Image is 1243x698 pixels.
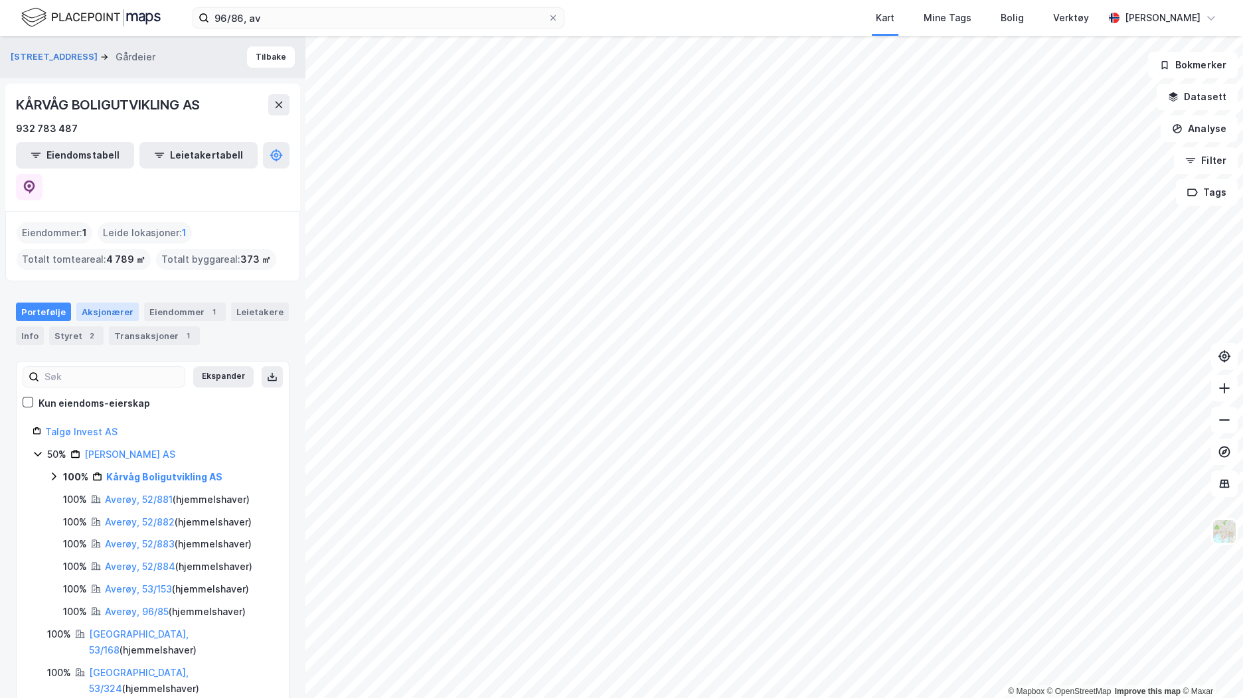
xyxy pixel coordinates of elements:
span: 373 ㎡ [240,251,271,267]
div: ( hjemmelshaver ) [105,604,246,620]
div: 50% [47,447,66,462]
div: ( hjemmelshaver ) [89,665,273,697]
div: Bolig [1001,10,1024,26]
div: Eiendommer [144,303,226,321]
a: [GEOGRAPHIC_DATA], 53/324 [89,667,189,694]
div: ( hjemmelshaver ) [89,626,273,658]
a: Kårvåg Boligutvikling AS [106,471,222,482]
div: Portefølje [16,303,71,321]
img: Z [1212,519,1237,544]
div: Mine Tags [924,10,971,26]
button: Tilbake [247,46,295,68]
div: Leietakere [231,303,289,321]
button: [STREET_ADDRESS] [11,50,100,64]
button: Bokmerker [1148,52,1238,78]
a: Talgø Invest AS [45,426,118,437]
a: Averøy, 52/884 [105,561,175,572]
button: Filter [1174,147,1238,174]
a: OpenStreetMap [1047,687,1112,696]
div: Leide lokasjoner : [98,222,192,244]
button: Ekspander [193,366,254,387]
a: [GEOGRAPHIC_DATA], 53/168 [89,628,189,656]
a: Improve this map [1115,687,1181,696]
div: [PERSON_NAME] [1125,10,1201,26]
a: Averøy, 53/153 [105,583,172,594]
a: Averøy, 52/883 [105,538,175,549]
span: 1 [82,225,87,241]
div: Eiendommer : [17,222,92,244]
div: 100% [47,626,71,642]
a: [PERSON_NAME] AS [84,449,175,460]
div: 100% [63,559,87,575]
div: Transaksjoner [109,326,200,345]
button: Leietakertabell [139,142,258,169]
div: Styret [49,326,104,345]
div: 100% [63,514,87,530]
span: 1 [182,225,187,241]
div: KÅRVÅG BOLIGUTVIKLING AS [16,94,203,115]
div: 2 [85,329,98,342]
div: ( hjemmelshaver ) [105,559,252,575]
div: Totalt byggareal : [156,249,276,270]
div: ( hjemmelshaver ) [105,536,252,552]
div: 100% [63,536,87,552]
div: Info [16,326,44,345]
a: Averøy, 96/85 [105,606,169,617]
button: Tags [1176,179,1238,206]
div: 1 [181,329,195,342]
a: Averøy, 52/882 [105,516,175,527]
div: Gårdeier [116,49,155,65]
iframe: Chat Widget [1177,634,1243,698]
div: 1 [207,305,220,318]
div: ( hjemmelshaver ) [105,581,249,597]
div: 100% [63,581,87,597]
div: ( hjemmelshaver ) [105,514,252,530]
div: ( hjemmelshaver ) [105,492,250,508]
a: Averøy, 52/881 [105,494,173,505]
button: Datasett [1157,84,1238,110]
div: Kart [876,10,894,26]
div: 100% [47,665,71,681]
a: Mapbox [1008,687,1044,696]
div: 100% [63,492,87,508]
span: 4 789 ㎡ [106,251,145,267]
img: logo.f888ab2527a4732fd821a326f86c7f29.svg [21,6,161,29]
button: Eiendomstabell [16,142,134,169]
input: Søk på adresse, matrikkel, gårdeiere, leietakere eller personer [209,8,548,28]
div: Kontrollprogram for chat [1177,634,1243,698]
div: 932 783 487 [16,121,78,137]
div: Kun eiendoms-eierskap [39,395,150,411]
div: 100% [63,469,88,485]
input: Søk [39,367,185,387]
div: Verktøy [1053,10,1089,26]
div: 100% [63,604,87,620]
button: Analyse [1161,115,1238,142]
div: Aksjonærer [76,303,139,321]
div: Totalt tomteareal : [17,249,151,270]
